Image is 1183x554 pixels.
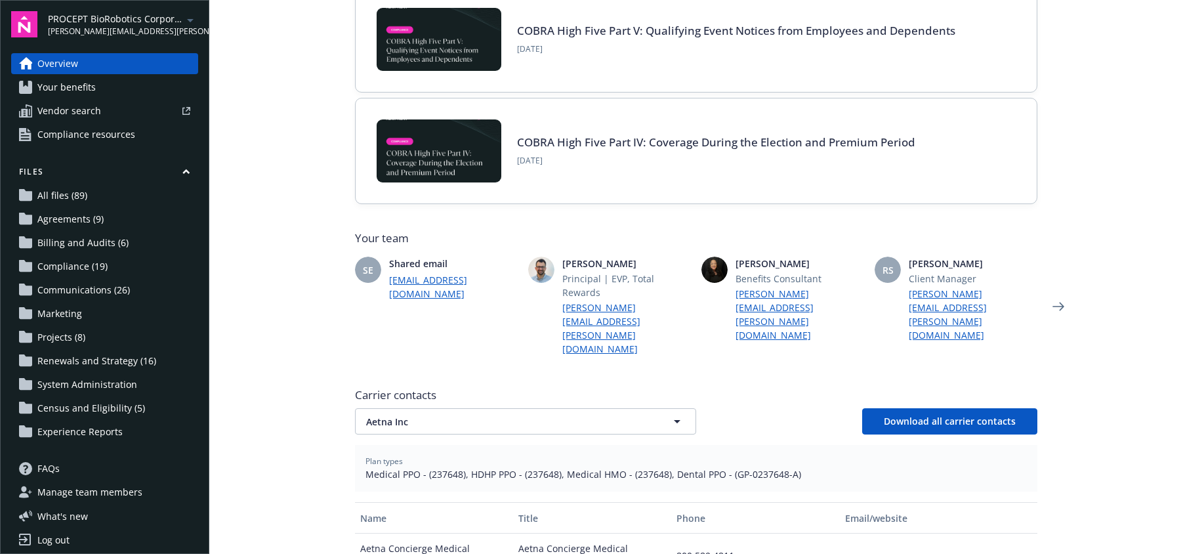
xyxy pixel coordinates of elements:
span: Experience Reports [37,421,123,442]
span: Benefits Consultant [736,272,864,286]
span: Compliance (19) [37,256,108,277]
span: Plan types [365,456,1027,467]
a: Your benefits [11,77,198,98]
span: Vendor search [37,100,101,121]
span: Manage team members [37,482,142,503]
span: RS [882,263,894,277]
button: Email/website [840,502,1037,534]
span: Billing and Audits (6) [37,232,129,253]
span: SE [363,263,373,277]
span: Client Manager [909,272,1037,286]
span: All files (89) [37,185,87,206]
span: Marketing [37,303,82,324]
a: Census and Eligibility (5) [11,398,198,419]
span: Shared email [389,257,518,270]
div: Email/website [845,511,1032,525]
span: Your team [355,230,1037,246]
button: Name [355,502,513,534]
a: Projects (8) [11,327,198,348]
a: Overview [11,53,198,74]
span: [PERSON_NAME][EMAIL_ADDRESS][PERSON_NAME][DOMAIN_NAME] [48,26,182,37]
span: Compliance resources [37,124,135,145]
a: Billing and Audits (6) [11,232,198,253]
img: BLOG-Card Image - Compliance - COBRA High Five Pt 4 - 09-04-25.jpg [377,119,501,182]
a: Renewals and Strategy (16) [11,351,198,372]
button: What's new [11,509,109,523]
span: Your benefits [37,77,96,98]
img: photo [701,257,728,283]
span: System Administration [37,374,137,395]
span: Projects (8) [37,327,85,348]
button: Aetna Inc [355,408,696,435]
a: [PERSON_NAME][EMAIL_ADDRESS][PERSON_NAME][DOMAIN_NAME] [909,287,1037,342]
div: Phone [676,511,834,525]
a: Communications (26) [11,280,198,301]
img: photo [528,257,554,283]
span: Census and Eligibility (5) [37,398,145,419]
span: PROCEPT BioRobotics Corporation [48,12,182,26]
a: All files (89) [11,185,198,206]
span: FAQs [37,458,60,479]
a: COBRA High Five Part V: Qualifying Event Notices from Employees and Dependents [517,23,955,38]
a: [EMAIL_ADDRESS][DOMAIN_NAME] [389,273,518,301]
span: Aetna Inc [366,415,639,429]
a: System Administration [11,374,198,395]
span: [PERSON_NAME] [562,257,691,270]
a: [PERSON_NAME][EMAIL_ADDRESS][PERSON_NAME][DOMAIN_NAME] [736,287,864,342]
span: Medical PPO - (237648), HDHP PPO - (237648), Medical HMO - (237648), Dental PPO - (GP-0237648-A) [365,467,1027,481]
div: Name [360,511,508,525]
span: Principal | EVP, Total Rewards [562,272,691,299]
div: Title [518,511,666,525]
button: PROCEPT BioRobotics Corporation[PERSON_NAME][EMAIL_ADDRESS][PERSON_NAME][DOMAIN_NAME]arrowDropDown [48,11,198,37]
a: Experience Reports [11,421,198,442]
a: Compliance resources [11,124,198,145]
span: [DATE] [517,43,955,55]
div: Log out [37,530,70,551]
span: Carrier contacts [355,387,1037,403]
span: Overview [37,53,78,74]
span: What ' s new [37,509,88,523]
span: Agreements (9) [37,209,104,230]
a: Compliance (19) [11,256,198,277]
span: Communications (26) [37,280,130,301]
a: Marketing [11,303,198,324]
button: Files [11,166,198,182]
a: [PERSON_NAME][EMAIL_ADDRESS][PERSON_NAME][DOMAIN_NAME] [562,301,691,356]
img: BLOG-Card Image - Compliance - COBRA High Five Pt 5 - 09-11-25.jpg [377,8,501,71]
a: Next [1048,296,1069,317]
a: Vendor search [11,100,198,121]
a: FAQs [11,458,198,479]
button: Download all carrier contacts [862,408,1037,435]
a: Agreements (9) [11,209,198,230]
span: Download all carrier contacts [884,415,1016,427]
a: COBRA High Five Part IV: Coverage During the Election and Premium Period [517,135,915,150]
img: navigator-logo.svg [11,11,37,37]
button: Title [513,502,671,534]
a: arrowDropDown [182,12,198,28]
button: Phone [671,502,839,534]
span: [DATE] [517,155,915,167]
a: Manage team members [11,482,198,503]
span: [PERSON_NAME] [736,257,864,270]
span: Renewals and Strategy (16) [37,351,156,372]
span: [PERSON_NAME] [909,257,1037,270]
